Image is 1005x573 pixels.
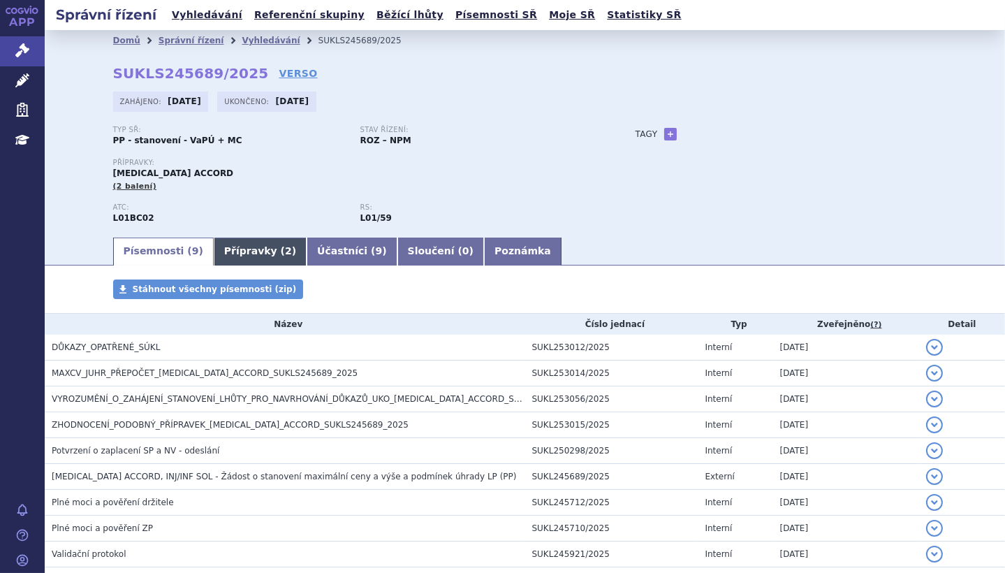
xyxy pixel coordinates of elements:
a: Účastníci (9) [307,238,397,266]
span: (2 balení) [113,182,157,191]
strong: FLUORURACIL [113,213,154,223]
strong: PP - stanovení - VaPÚ + MC [113,136,242,145]
span: 9 [375,245,382,256]
a: Referenční skupiny [250,6,369,24]
a: Běžící lhůty [372,6,448,24]
a: Domů [113,36,140,45]
strong: [DATE] [275,96,309,106]
button: detail [926,442,943,459]
a: Vyhledávání [168,6,247,24]
a: Statistiky SŘ [603,6,685,24]
li: SUKLS245689/2025 [318,30,420,51]
span: ZHODNOCENÍ_PODOBNÝ_PŘÍPRAVEK_FLUOROURACIL_ACCORD_SUKLS245689_2025 [52,420,409,430]
a: Písemnosti SŘ [451,6,541,24]
td: SUKL245921/2025 [525,542,698,567]
th: Název [45,314,525,335]
strong: [DATE] [168,96,201,106]
th: Číslo jednací [525,314,698,335]
td: [DATE] [773,464,919,490]
span: Zahájeno: [120,96,164,107]
span: Interní [705,549,733,559]
span: Interní [705,420,733,430]
td: [DATE] [773,490,919,516]
p: ATC: [113,203,346,212]
td: SUKL245689/2025 [525,464,698,490]
td: SUKL250298/2025 [525,438,698,464]
th: Detail [919,314,1005,335]
button: detail [926,494,943,511]
button: detail [926,546,943,563]
td: [DATE] [773,438,919,464]
p: RS: [360,203,594,212]
a: Správní řízení [159,36,224,45]
a: + [664,128,677,140]
a: Přípravky (2) [214,238,307,266]
span: Interní [705,446,733,456]
button: detail [926,416,943,433]
abbr: (?) [870,320,881,330]
td: SUKL245710/2025 [525,516,698,542]
p: Stav řízení: [360,126,594,134]
td: [DATE] [773,386,919,412]
button: detail [926,339,943,356]
th: Typ [698,314,773,335]
th: Zveřejněno [773,314,919,335]
a: Písemnosti (9) [113,238,214,266]
button: detail [926,365,943,382]
span: Interní [705,368,733,378]
span: 2 [285,245,292,256]
td: SUKL253056/2025 [525,386,698,412]
span: MAXCV_JUHR_PŘEPOČET_FLUOROURACIL_ACCORD_SUKLS245689_2025 [52,368,358,378]
a: Stáhnout všechny písemnosti (zip) [113,280,304,299]
a: VERSO [279,66,317,80]
span: Potvrzení o zaplacení SP a NV - odeslání [52,446,219,456]
td: [DATE] [773,412,919,438]
strong: fluorouracil [360,213,392,223]
span: 9 [192,245,199,256]
span: Plné moci a pověření držitele [52,498,174,507]
td: [DATE] [773,516,919,542]
a: Sloučení (0) [397,238,484,266]
a: Vyhledávání [242,36,300,45]
span: Ukončeno: [224,96,272,107]
span: Validační protokol [52,549,126,559]
span: Interní [705,523,733,533]
span: Stáhnout všechny písemnosti (zip) [133,284,297,294]
span: [MEDICAL_DATA] ACCORD [113,168,234,178]
span: 0 [462,245,469,256]
td: SUKL253012/2025 [525,335,698,361]
h3: Tagy [636,126,658,143]
strong: SUKLS245689/2025 [113,65,269,82]
td: SUKL253014/2025 [525,361,698,386]
span: Plné moci a pověření ZP [52,523,153,533]
h2: Správní řízení [45,5,168,24]
td: [DATE] [773,361,919,386]
a: Moje SŘ [545,6,599,24]
span: Interní [705,498,733,507]
span: VYROZUMĚNÍ_O_ZAHÁJENÍ_STANOVENÍ_LHŮTY_PRO_NAVRHOVÁNÍ_DŮKAZŮ_UKO_FLUOROURACIL_ACCORD_SUKLS245689_2025 [52,394,593,404]
span: FLUOROURACIL ACCORD, INJ/INF SOL - Žádost o stanovení maximální ceny a výše a podmínek úhrady LP ... [52,472,517,481]
td: [DATE] [773,542,919,567]
span: Interní [705,342,733,352]
td: SUKL253015/2025 [525,412,698,438]
a: Poznámka [484,238,562,266]
span: DŮKAZY_OPATŘENÉ_SÚKL [52,342,160,352]
td: SUKL245712/2025 [525,490,698,516]
button: detail [926,391,943,407]
span: Externí [705,472,735,481]
button: detail [926,520,943,537]
p: Přípravky: [113,159,608,167]
span: Interní [705,394,733,404]
p: Typ SŘ: [113,126,346,134]
strong: ROZ – NPM [360,136,411,145]
td: [DATE] [773,335,919,361]
button: detail [926,468,943,485]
